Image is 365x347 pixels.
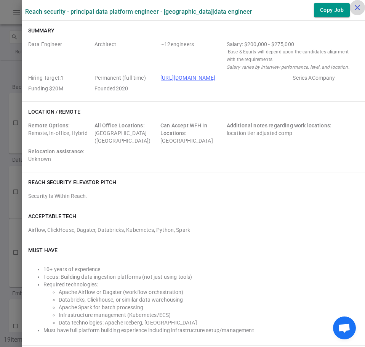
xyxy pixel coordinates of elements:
[28,27,54,34] h6: Summary
[28,108,80,116] h6: Location / Remote
[43,265,359,273] li: 10+ years of experience
[28,212,77,220] h6: ACCEPTABLE TECH
[28,122,70,129] span: Remote Options:
[160,40,224,71] span: Team Count
[28,74,91,82] span: Hiring Target
[59,296,359,304] li: Databricks, Clickhouse, or similar data warehousing
[59,304,359,311] li: Apache Spark for batch processing
[160,74,290,82] span: Company URL
[314,3,350,17] button: Copy Job
[28,85,91,92] span: Employer Founding
[94,74,158,82] span: Job Type
[59,288,359,296] li: Apache Airflow or Dagster (workflow orchestration)
[227,40,356,48] div: Salary Range
[28,40,91,71] span: Roles
[28,178,116,186] h6: Reach Security elevator pitch
[94,85,158,92] span: Employer Founded
[28,223,359,234] div: Airflow, ClickHouse, Dagster, Databricks, Kubernetes, Python, Spark
[28,122,91,145] div: Remote, In-office, Hybrid
[227,122,331,129] span: Additional notes regarding work locations:
[94,122,145,129] span: All Office Locations:
[94,40,158,71] span: Level
[43,326,359,334] li: Must have full platform building experience including infrastructure setup/management
[333,316,356,339] div: Open chat
[28,148,85,154] span: Relocation assistance:
[227,122,356,145] div: location tier adjusted comp
[28,246,58,254] h6: Must Have
[59,311,359,319] li: Infrastructure management (Kubernetes/ECS)
[43,281,359,288] li: Required technologies:
[160,75,215,81] a: [URL][DOMAIN_NAME]
[160,122,207,136] span: Can Accept WFH In Locations:
[227,64,349,70] i: Salary varies by interview performance, level, and location.
[43,273,359,281] li: Focus: Building data ingestion platforms (not just using tools)
[25,8,252,15] label: Reach Security - Principal Data Platform Engineer - [GEOGRAPHIC_DATA] | Data Engineer
[160,122,224,145] div: [GEOGRAPHIC_DATA]
[59,319,359,326] li: Data technologies: Apache Iceberg, [GEOGRAPHIC_DATA]
[227,48,356,63] small: - Base & Equity will depend upon the candidates alignment with the requirements
[353,3,362,12] i: close
[94,122,158,145] div: [GEOGRAPHIC_DATA] ([GEOGRAPHIC_DATA])
[28,148,91,163] div: Unknown
[293,74,356,82] span: Employer Stage e.g. Series A
[28,192,359,200] div: Security Is Within Reach.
